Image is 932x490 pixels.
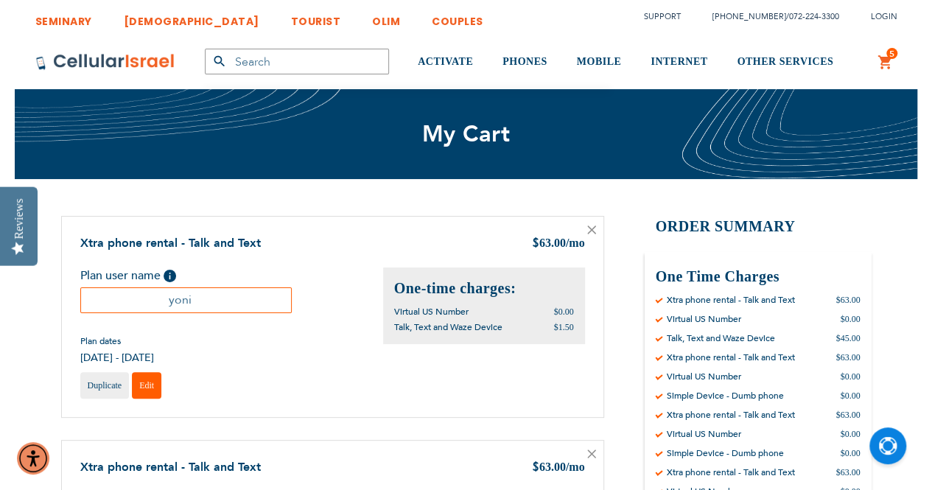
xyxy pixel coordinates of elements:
[667,466,795,478] div: Xtra phone rental - Talk and Text
[836,294,861,306] div: $63.00
[35,53,175,71] img: Cellular Israel Logo
[667,313,741,325] div: Virtual US Number
[532,236,539,253] span: $
[841,428,861,440] div: $0.00
[889,48,894,60] span: 5
[667,428,741,440] div: Virtual US Number
[502,56,547,67] span: PHONES
[667,390,784,402] div: Simple Device - Dumb phone
[139,380,154,391] span: Edit
[418,35,473,90] a: ACTIVATE
[532,235,585,253] div: 63.00
[577,56,622,67] span: MOBILE
[566,461,585,473] span: /mo
[532,460,539,477] span: $
[841,371,861,382] div: $0.00
[737,56,833,67] span: OTHER SERVICES
[164,270,176,282] span: Help
[394,306,469,318] span: Virtual US Number
[644,11,681,22] a: Support
[667,447,784,459] div: Simple Device - Dumb phone
[532,459,585,477] div: 63.00
[80,267,161,284] span: Plan user name
[372,4,400,31] a: OLIM
[432,4,483,31] a: COUPLES
[836,409,861,421] div: $63.00
[80,235,261,251] a: Xtra phone rental - Talk and Text
[667,371,741,382] div: Virtual US Number
[35,4,92,31] a: SEMINARY
[871,11,897,22] span: Login
[80,335,154,347] span: Plan dates
[80,372,130,399] a: Duplicate
[418,56,473,67] span: ACTIVATE
[789,11,839,22] a: 072-224-3300
[554,307,574,317] span: $0.00
[698,6,839,27] li: /
[651,35,707,90] a: INTERNET
[80,351,154,365] span: [DATE] - [DATE]
[80,459,261,475] a: Xtra phone rental - Talk and Text
[841,313,861,325] div: $0.00
[502,35,547,90] a: PHONES
[667,409,795,421] div: Xtra phone rental - Talk and Text
[394,321,502,333] span: Talk, Text and Waze Device
[566,237,585,249] span: /mo
[577,35,622,90] a: MOBILE
[712,11,786,22] a: [PHONE_NUMBER]
[422,119,511,150] span: My Cart
[667,294,795,306] div: Xtra phone rental - Talk and Text
[645,216,872,237] h2: Order Summary
[17,442,49,475] div: Accessibility Menu
[836,332,861,344] div: $45.00
[124,4,259,31] a: [DEMOGRAPHIC_DATA]
[132,372,161,399] a: Edit
[13,198,26,239] div: Reviews
[836,351,861,363] div: $63.00
[205,49,389,74] input: Search
[656,267,861,287] h3: One Time Charges
[836,466,861,478] div: $63.00
[667,332,775,344] div: Talk, Text and Waze Device
[877,54,894,71] a: 5
[88,380,122,391] span: Duplicate
[841,447,861,459] div: $0.00
[651,56,707,67] span: INTERNET
[394,279,574,298] h2: One-time charges:
[554,322,574,332] span: $1.50
[667,351,795,363] div: Xtra phone rental - Talk and Text
[841,390,861,402] div: $0.00
[291,4,341,31] a: TOURIST
[737,35,833,90] a: OTHER SERVICES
